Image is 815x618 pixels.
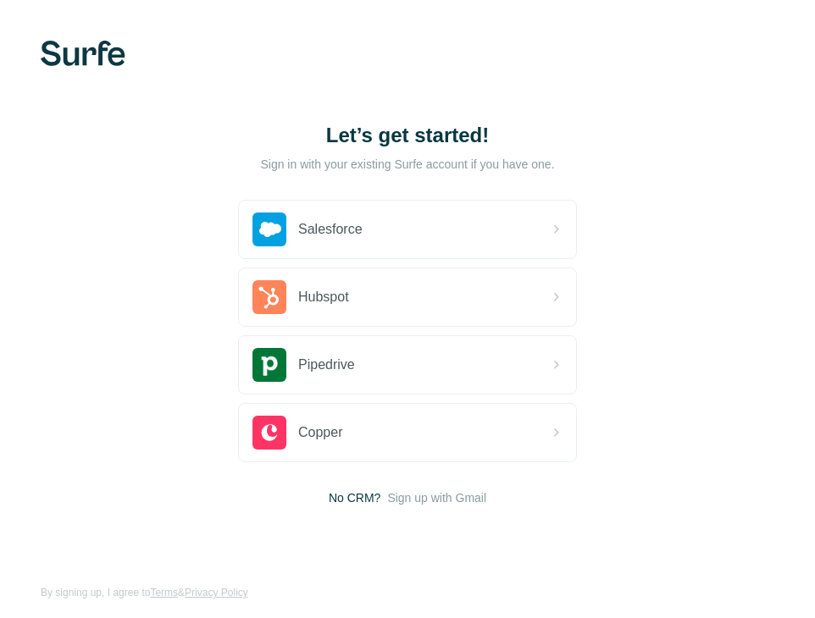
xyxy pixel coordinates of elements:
[185,587,248,599] a: Privacy Policy
[252,280,286,314] img: hubspot's logo
[150,587,178,599] a: Terms
[298,219,363,240] span: Salesforce
[238,122,577,149] h1: Let’s get started!
[260,156,554,173] p: Sign in with your existing Surfe account if you have one.
[298,422,342,443] span: Copper
[252,348,286,382] img: pipedrive's logo
[298,287,349,307] span: Hubspot
[329,489,380,506] span: No CRM?
[387,489,486,506] button: Sign up with Gmail
[41,585,248,600] span: By signing up, I agree to &
[298,355,355,375] span: Pipedrive
[252,416,286,450] img: copper's logo
[252,212,286,246] img: salesforce's logo
[41,41,125,66] img: Surfe's logo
